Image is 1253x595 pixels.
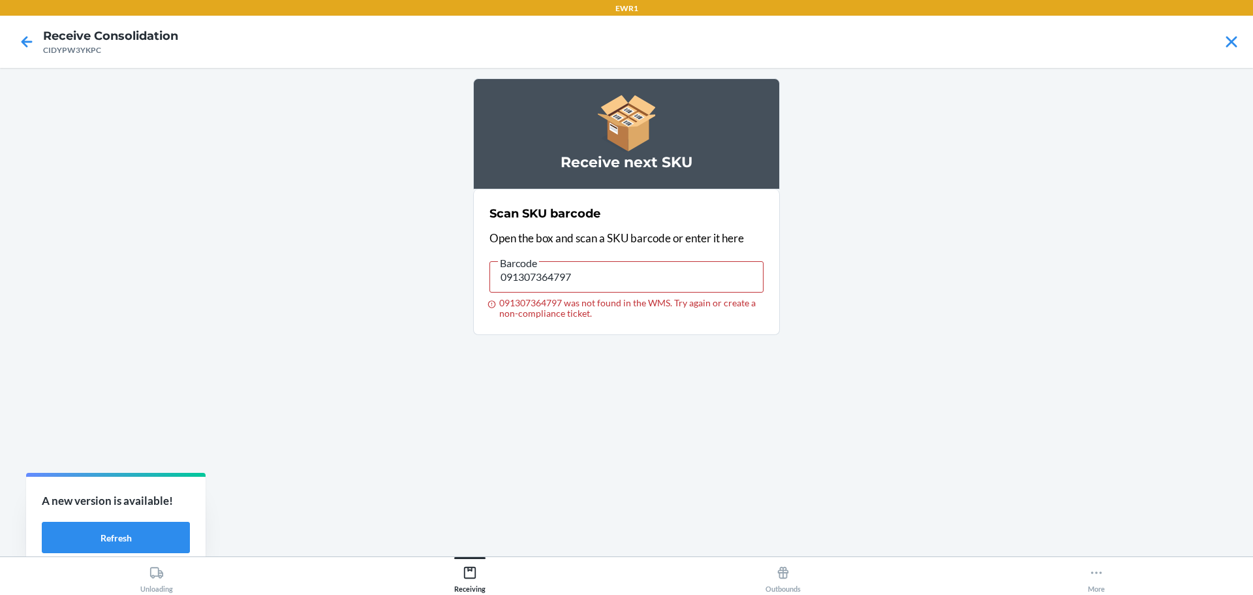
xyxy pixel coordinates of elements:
[498,257,539,270] span: Barcode
[489,152,764,173] h3: Receive next SKU
[42,522,190,553] button: Refresh
[140,560,173,593] div: Unloading
[489,205,600,222] h2: Scan SKU barcode
[1088,560,1105,593] div: More
[43,27,178,44] h4: Receive Consolidation
[42,492,190,509] p: A new version is available!
[615,3,638,14] p: EWR1
[43,44,178,56] div: CIDYPW3YKPC
[940,557,1253,593] button: More
[454,560,486,593] div: Receiving
[766,560,801,593] div: Outbounds
[626,557,940,593] button: Outbounds
[489,230,764,247] p: Open the box and scan a SKU barcode or enter it here
[489,298,764,319] div: 091307364797 was not found in the WMS. Try again or create a non-compliance ticket.
[489,261,764,293] input: Barcode 091307364797 was not found in the WMS. Try again or create a non-compliance ticket.
[313,557,626,593] button: Receiving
